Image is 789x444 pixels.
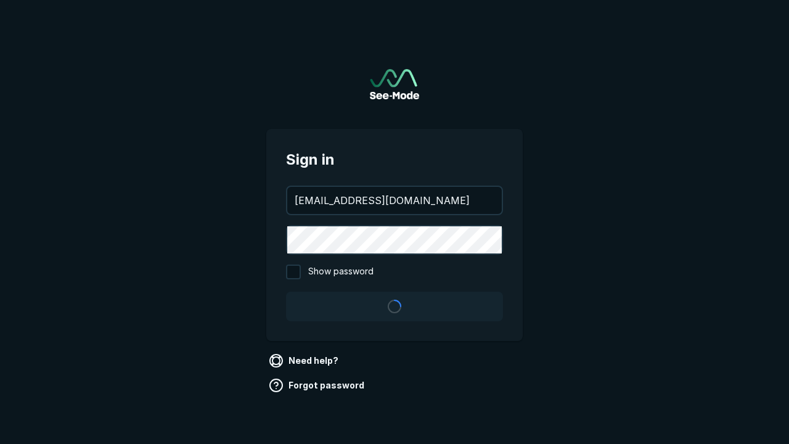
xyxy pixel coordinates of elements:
a: Forgot password [266,376,369,395]
input: your@email.com [287,187,502,214]
img: See-Mode Logo [370,69,419,99]
span: Show password [308,265,374,279]
span: Sign in [286,149,503,171]
a: Go to sign in [370,69,419,99]
a: Need help? [266,351,343,371]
